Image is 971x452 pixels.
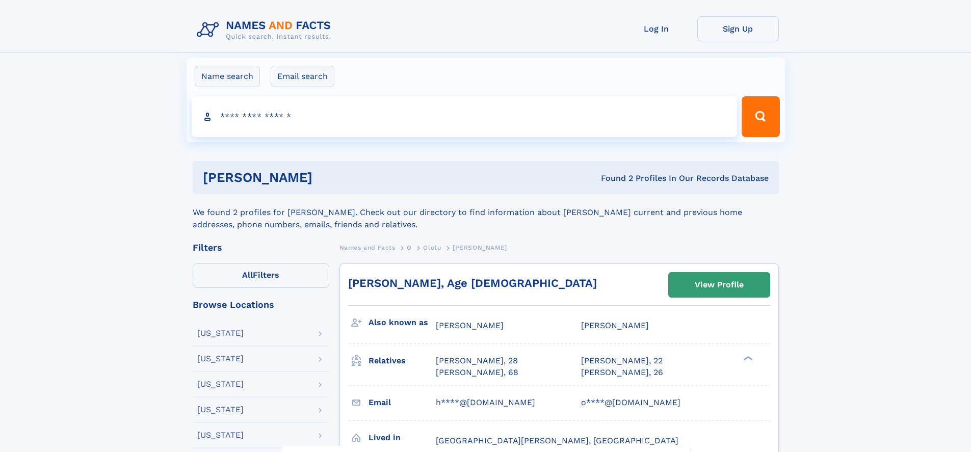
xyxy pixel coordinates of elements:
a: [PERSON_NAME], 28 [436,355,518,366]
input: search input [192,96,738,137]
a: [PERSON_NAME], Age [DEMOGRAPHIC_DATA] [348,277,597,289]
h3: Also known as [369,314,436,331]
a: View Profile [669,273,770,297]
span: [PERSON_NAME] [453,244,507,251]
h3: Lived in [369,429,436,446]
div: [US_STATE] [197,355,244,363]
div: [US_STATE] [197,329,244,337]
div: View Profile [695,273,744,297]
span: [GEOGRAPHIC_DATA][PERSON_NAME], [GEOGRAPHIC_DATA] [436,436,678,445]
a: [PERSON_NAME], 26 [581,367,663,378]
span: Olotu [423,244,441,251]
div: [US_STATE] [197,431,244,439]
a: Names and Facts [339,241,396,254]
span: [PERSON_NAME] [436,321,504,330]
div: [US_STATE] [197,406,244,414]
label: Email search [271,66,334,87]
div: Found 2 Profiles In Our Records Database [457,173,769,184]
a: O [407,241,412,254]
img: Logo Names and Facts [193,16,339,44]
a: [PERSON_NAME], 68 [436,367,518,378]
a: Sign Up [697,16,779,41]
h3: Email [369,394,436,411]
span: [PERSON_NAME] [581,321,649,330]
span: O [407,244,412,251]
label: Filters [193,263,329,288]
h1: [PERSON_NAME] [203,171,457,184]
div: We found 2 profiles for [PERSON_NAME]. Check out our directory to find information about [PERSON_... [193,194,779,231]
div: Browse Locations [193,300,329,309]
a: Log In [616,16,697,41]
a: [PERSON_NAME], 22 [581,355,663,366]
h3: Relatives [369,352,436,369]
span: All [242,270,253,280]
label: Name search [195,66,260,87]
div: [US_STATE] [197,380,244,388]
a: Olotu [423,241,441,254]
button: Search Button [742,96,779,137]
div: Filters [193,243,329,252]
div: ❯ [741,355,753,362]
